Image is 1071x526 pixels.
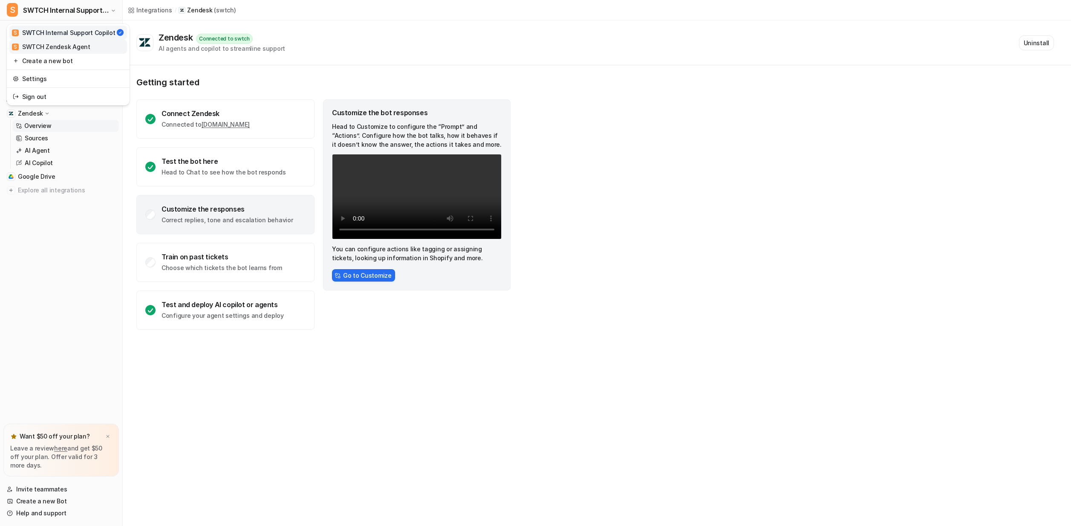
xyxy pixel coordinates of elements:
img: reset [13,74,19,83]
div: SSWTCH Internal Support Copilot [7,24,130,105]
span: S [12,44,19,50]
span: S [12,29,19,36]
img: reset [13,56,19,65]
a: Settings [9,72,127,86]
a: Create a new bot [9,54,127,68]
div: SWTCH Zendesk Agent [12,42,90,51]
span: SWTCH Internal Support Copilot [23,4,109,16]
img: reset [13,92,19,101]
div: SWTCH Internal Support Copilot [12,28,115,37]
a: Sign out [9,90,127,104]
span: S [7,3,18,17]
